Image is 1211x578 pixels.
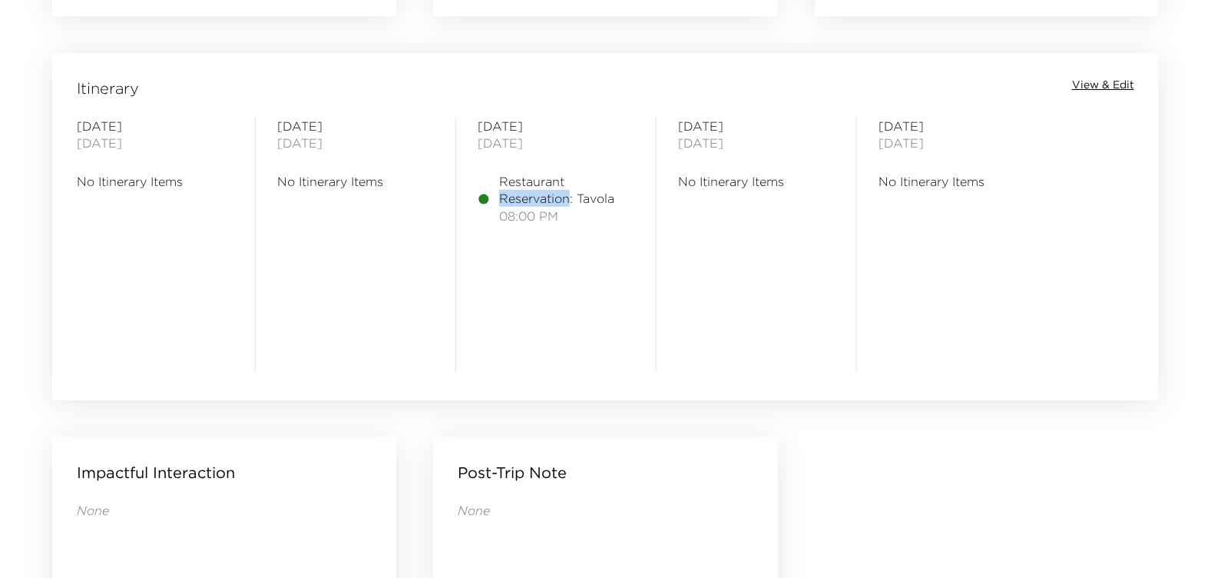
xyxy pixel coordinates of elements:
span: [DATE] [878,135,1035,151]
span: [DATE] [878,118,1035,135]
span: [DATE] [678,118,835,135]
p: Impactful Interaction [77,462,235,483]
span: [DATE] [277,118,434,135]
span: [DATE] [478,135,634,151]
span: [DATE] [478,118,634,135]
p: None [77,502,372,519]
p: Post-Trip Note [458,462,567,483]
button: View & Edit [1072,78,1134,93]
span: [DATE] [77,118,233,135]
span: No Itinerary Items [678,173,835,190]
span: [DATE] [277,135,434,151]
span: No Itinerary Items [77,173,233,190]
p: None [458,502,753,519]
span: Itinerary [77,78,139,99]
span: 08:00 PM [499,208,634,224]
span: [DATE] [678,135,835,151]
span: Restaurant Reservation: Tavola [499,173,634,208]
span: [DATE] [77,135,233,151]
span: No Itinerary Items [277,173,434,190]
span: No Itinerary Items [878,173,1035,190]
